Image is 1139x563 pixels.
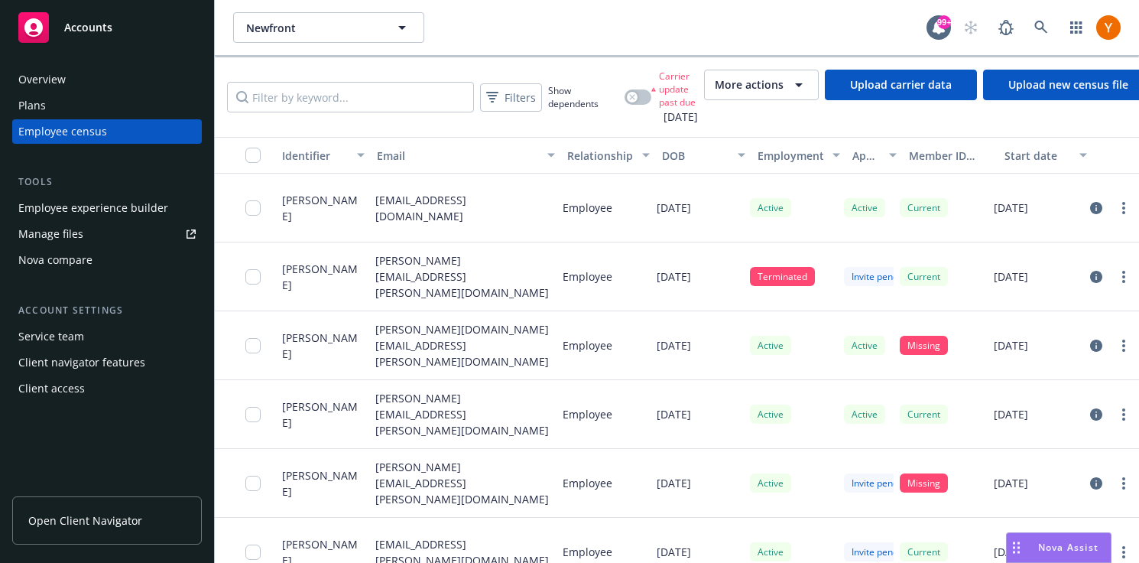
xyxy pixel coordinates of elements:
a: circleInformation [1087,474,1105,493]
p: [DATE] [994,475,1028,491]
p: [DATE] [657,200,691,216]
button: Member ID status [903,137,998,174]
div: Nova compare [18,248,92,272]
a: Employee experience builder [12,196,202,220]
div: Terminated [750,267,815,286]
span: Newfront [246,20,378,36]
span: Filters [483,86,539,109]
a: more [1115,199,1133,217]
p: Employee [563,337,612,353]
div: Active [750,198,791,217]
span: [PERSON_NAME] [282,261,363,293]
p: [DATE] [994,200,1028,216]
span: [PERSON_NAME] [282,330,363,362]
p: [PERSON_NAME][EMAIL_ADDRESS][PERSON_NAME][DOMAIN_NAME] [375,459,550,507]
a: circleInformation [1087,405,1105,424]
input: Toggle Row Selected [245,200,261,216]
div: Active [750,405,791,424]
p: Employee [563,200,612,216]
span: Show dependents [548,84,618,110]
div: Missing [900,336,948,355]
input: Toggle Row Selected [245,338,261,353]
a: Accounts [12,6,202,49]
p: Employee [563,544,612,560]
p: [DATE] [657,337,691,353]
input: Toggle Row Selected [245,269,261,285]
a: Start snowing [956,12,986,43]
a: more [1115,268,1133,286]
button: Start date [998,137,1093,174]
span: [DATE] [651,109,698,125]
div: Relationship [567,148,633,164]
div: App status [852,148,881,164]
input: Select all [245,148,261,163]
input: Toggle Row Selected [245,476,261,491]
div: Identifier [282,148,348,164]
p: Employee [563,475,612,491]
p: [DATE] [994,544,1028,560]
div: Current [900,198,948,217]
button: Relationship [561,137,656,174]
span: Accounts [64,21,112,34]
div: 99+ [937,15,951,29]
span: More actions [715,77,784,93]
div: Active [844,405,885,424]
button: App status [846,137,904,174]
div: Employee census [18,119,107,144]
div: Invite pending [844,474,919,493]
input: Toggle Row Selected [245,545,261,560]
img: photo [1096,15,1121,40]
input: Toggle Row Selected [245,407,261,422]
div: Service team [18,324,84,349]
span: Carrier update past due [659,70,698,109]
button: More actions [704,70,819,100]
p: [PERSON_NAME][EMAIL_ADDRESS][PERSON_NAME][DOMAIN_NAME] [375,390,550,438]
span: [PERSON_NAME] [282,467,363,500]
div: DOB [662,148,728,164]
button: Employment [751,137,846,174]
p: [DATE] [994,268,1028,285]
a: Client access [12,376,202,401]
p: [DATE] [994,406,1028,422]
a: Switch app [1061,12,1092,43]
div: Drag to move [1007,533,1026,562]
a: Service team [12,324,202,349]
a: more [1115,405,1133,424]
a: circleInformation [1087,337,1105,355]
a: circleInformation [1087,199,1105,217]
a: Manage files [12,222,202,246]
p: [DATE] [657,544,691,560]
p: Employee [563,406,612,422]
div: Invite pending [844,267,919,286]
button: Email [371,137,561,174]
div: Active [750,542,791,561]
a: Report a Bug [991,12,1021,43]
div: Account settings [12,303,202,318]
p: [PERSON_NAME][DOMAIN_NAME][EMAIL_ADDRESS][PERSON_NAME][DOMAIN_NAME] [375,321,550,369]
div: Current [900,267,948,286]
div: Current [900,542,948,561]
span: [PERSON_NAME] [282,192,363,224]
div: Employee experience builder [18,196,168,220]
span: Open Client Navigator [28,513,142,529]
div: Client navigator features [18,350,145,375]
button: Identifier [276,137,371,174]
a: more [1115,474,1133,493]
span: Nova Assist [1038,541,1098,554]
p: [PERSON_NAME][EMAIL_ADDRESS][PERSON_NAME][DOMAIN_NAME] [375,252,550,301]
a: Overview [12,67,202,92]
button: Filters [480,83,542,112]
div: Active [844,198,885,217]
button: DOB [656,137,751,174]
div: Overview [18,67,66,92]
input: Filter by keyword... [227,82,474,112]
div: Active [750,474,791,493]
div: Active [750,336,791,355]
a: Search [1026,12,1056,43]
a: Upload carrier data [825,70,977,100]
p: [DATE] [994,337,1028,353]
div: Plans [18,93,46,118]
button: Newfront [233,12,424,43]
a: more [1115,337,1133,355]
span: Filters [505,89,536,106]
